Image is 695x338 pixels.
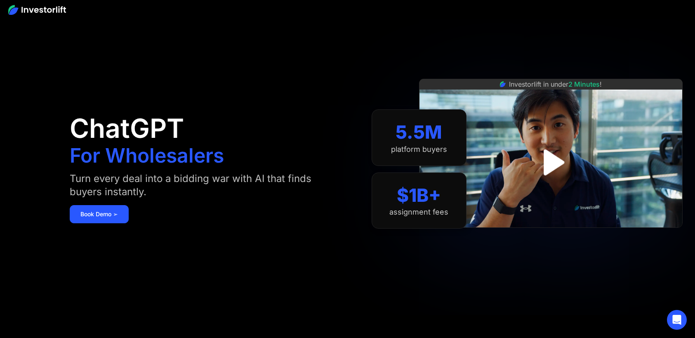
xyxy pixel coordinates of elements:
div: 5.5M [396,121,442,143]
div: Turn every deal into a bidding war with AI that finds buyers instantly. [70,172,326,199]
div: platform buyers [391,145,447,154]
div: $1B+ [397,184,441,206]
h1: ChatGPT [70,115,184,142]
div: Investorlift in under ! [509,79,602,89]
h1: For Wholesalers [70,146,224,165]
iframe: Customer reviews powered by Trustpilot [489,232,613,242]
a: Book Demo ➢ [70,205,129,223]
div: Open Intercom Messenger [667,310,687,330]
span: 2 Minutes [568,80,600,88]
a: open lightbox [532,144,569,181]
div: assignment fees [389,208,448,217]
